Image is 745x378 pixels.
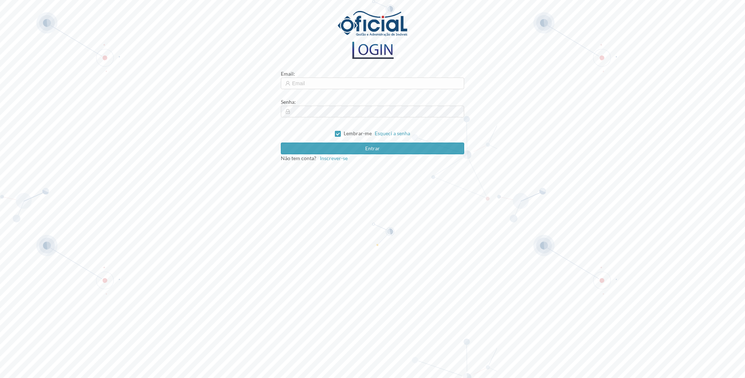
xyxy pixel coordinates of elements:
span: Lembrar-me [344,130,372,136]
span: Não tem conta? [281,155,316,161]
button: Entrar [281,143,465,154]
a: Esqueci a senha [375,130,410,136]
i: icon: lock [285,109,290,114]
i: icon: user [285,81,290,86]
input: Email [281,78,465,89]
a: Inscrever-se [316,155,348,161]
span: Senha [281,99,294,105]
img: logo [338,11,407,36]
span: Inscrever-se [320,155,348,161]
span: Email [281,71,294,77]
div: : [281,98,465,106]
div: : [281,70,465,78]
img: logo [349,42,396,59]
